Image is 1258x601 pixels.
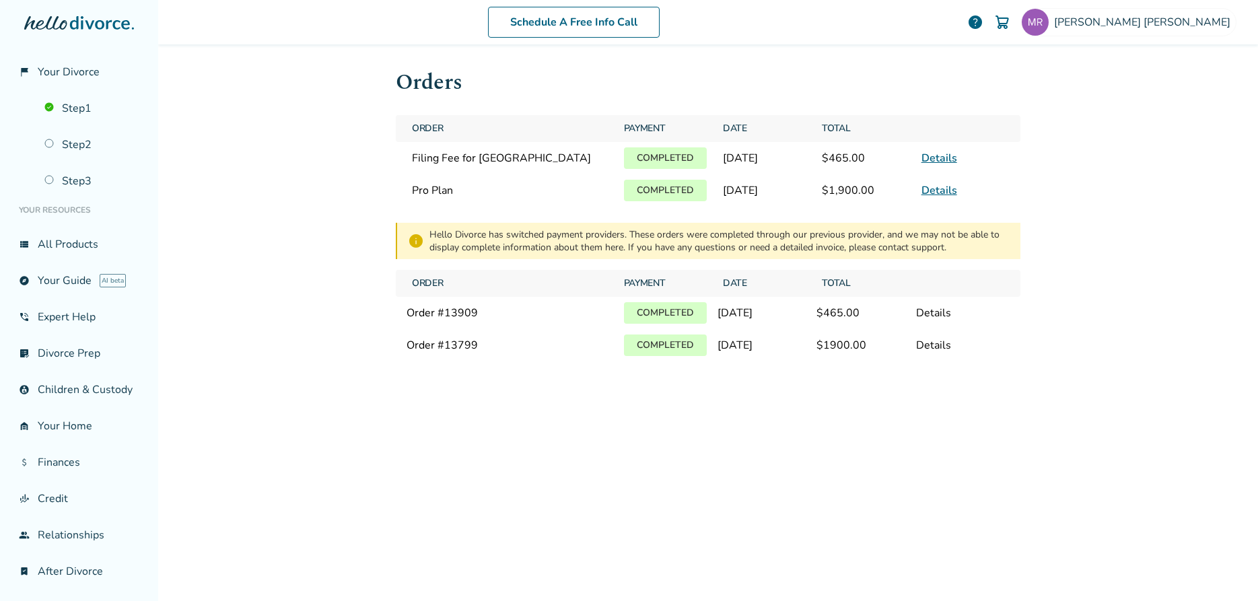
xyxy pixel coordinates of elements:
span: attach_money [19,457,30,468]
span: Pro Plan [412,183,608,198]
p: Completed [624,180,707,201]
span: flag_2 [19,67,30,77]
div: Order # 13909 [407,306,613,320]
a: groupRelationships [11,520,147,551]
div: Hello Divorce has switched payment providers. These orders were completed through our previous pr... [429,228,1010,254]
a: Details [921,183,957,198]
span: list_alt_check [19,348,30,359]
a: Schedule A Free Info Call [488,7,660,38]
span: [DATE] [718,178,811,203]
span: Total [816,115,910,142]
a: Step3 [36,166,147,197]
div: Details [916,338,1010,353]
span: Filing Fee for [GEOGRAPHIC_DATA] [412,151,608,166]
p: Completed [624,334,707,356]
li: Your Resources [11,197,147,223]
span: AI beta [100,274,126,287]
a: Step1 [36,93,147,124]
span: Payment [619,115,712,142]
img: morganrusler@gmail.com [1022,9,1049,36]
span: account_child [19,384,30,395]
div: $ 1900.00 [816,338,910,353]
h1: Orders [396,66,1020,99]
a: attach_moneyFinances [11,447,147,478]
div: Details [916,306,1010,320]
a: Details [921,151,957,166]
span: $465.00 [816,145,910,171]
span: Your Divorce [38,65,100,79]
p: Completed [624,147,707,169]
a: garage_homeYour Home [11,411,147,441]
a: Step2 [36,129,147,160]
span: Date [718,270,811,297]
img: Cart [994,14,1010,30]
div: $ 465.00 [816,306,910,320]
span: Total [816,270,910,297]
a: bookmark_checkAfter Divorce [11,556,147,587]
span: bookmark_check [19,566,30,577]
a: flag_2Your Divorce [11,57,147,87]
a: list_alt_checkDivorce Prep [11,338,147,369]
a: account_childChildren & Custody [11,374,147,405]
a: finance_modeCredit [11,483,147,514]
div: [DATE] [718,338,811,353]
span: group [19,530,30,540]
span: info [408,233,424,249]
span: view_list [19,239,30,250]
a: view_listAll Products [11,229,147,260]
span: [PERSON_NAME] [PERSON_NAME] [1054,15,1236,30]
span: phone_in_talk [19,312,30,322]
div: [DATE] [718,306,811,320]
a: exploreYour GuideAI beta [11,265,147,296]
span: $1,900.00 [816,178,910,203]
span: finance_mode [19,493,30,504]
div: Order # 13799 [407,338,613,353]
span: Order [407,115,613,142]
span: explore [19,275,30,286]
iframe: Chat Widget [1191,536,1258,601]
span: Order [407,270,613,297]
p: Completed [624,302,707,324]
span: [DATE] [718,145,811,171]
a: help [967,14,983,30]
span: garage_home [19,421,30,431]
span: Date [718,115,811,142]
a: phone_in_talkExpert Help [11,302,147,332]
span: Payment [619,270,712,297]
